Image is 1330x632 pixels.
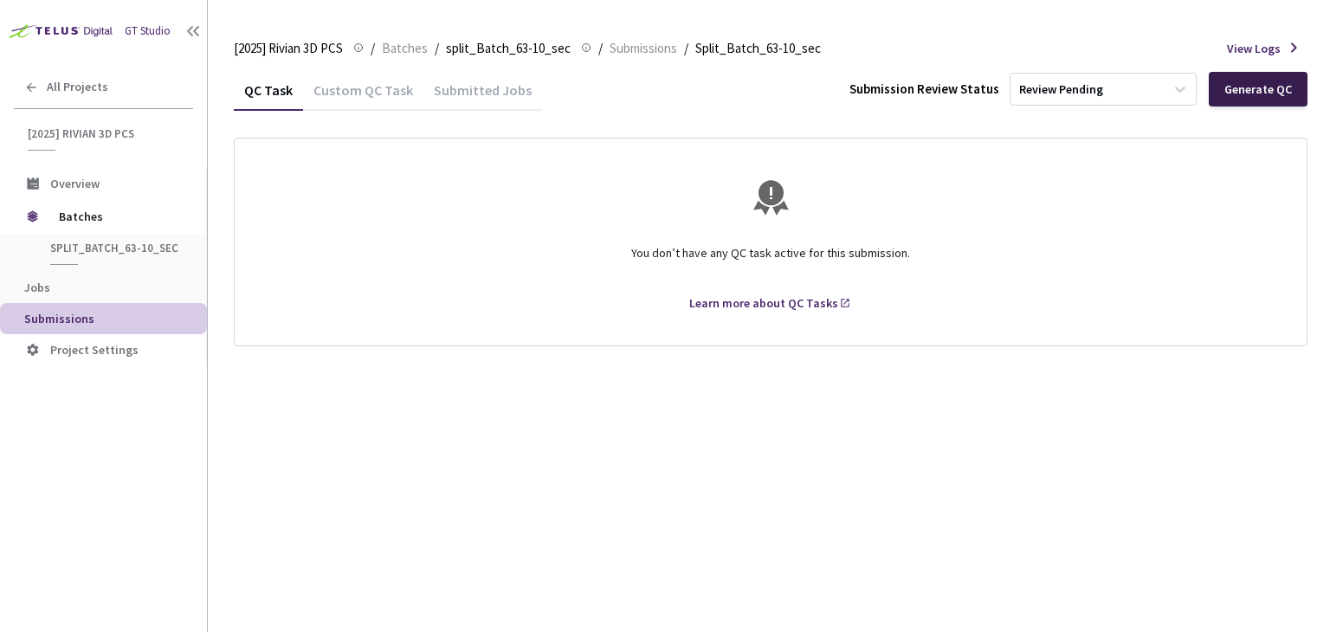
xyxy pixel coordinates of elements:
div: QC Task [234,81,303,111]
span: Submissions [24,311,94,326]
li: / [371,38,375,59]
li: / [435,38,439,59]
span: Split_Batch_63-10_sec [695,38,821,59]
div: GT Studio [125,23,171,40]
span: [2025] Rivian 3D PCS [28,126,183,141]
span: [2025] Rivian 3D PCS [234,38,343,59]
span: Submissions [610,38,677,59]
li: / [684,38,688,59]
div: Review Pending [1019,81,1103,98]
div: Submitted Jobs [423,81,542,111]
span: Batches [59,199,178,234]
span: split_Batch_63-10_sec [446,38,571,59]
li: / [598,38,603,59]
span: All Projects [47,80,108,94]
span: Jobs [24,280,50,295]
div: Learn more about QC Tasks [689,293,838,313]
span: Project Settings [50,342,139,358]
a: Batches [378,38,431,57]
div: Generate QC [1224,82,1292,96]
div: Submission Review Status [849,79,999,100]
a: Submissions [606,38,681,57]
div: Custom QC Task [303,81,423,111]
span: split_Batch_63-10_sec [50,241,178,255]
span: Overview [50,176,100,191]
span: Batches [382,38,428,59]
div: You don’t have any QC task active for this submission. [255,229,1286,293]
span: View Logs [1227,39,1281,58]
